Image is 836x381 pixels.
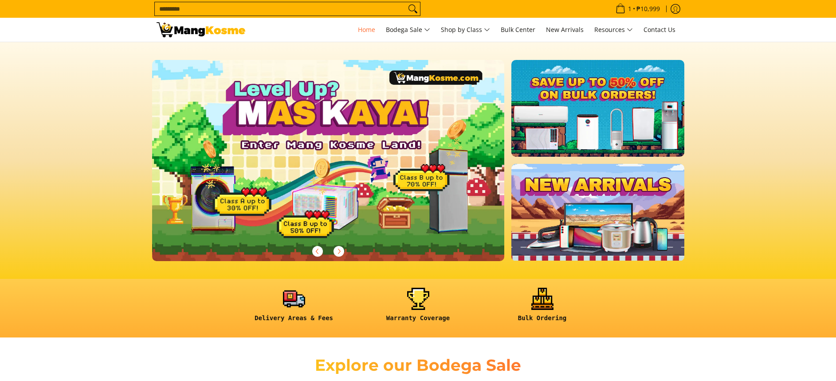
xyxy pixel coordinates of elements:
[361,288,476,329] a: <h6><strong>Warranty Coverage</strong></h6>
[590,18,637,42] a: Resources
[308,242,327,261] button: Previous
[290,355,547,375] h2: Explore our Bodega Sale
[546,25,584,34] span: New Arrivals
[386,24,430,36] span: Bodega Sale
[639,18,680,42] a: Contact Us
[501,25,535,34] span: Bulk Center
[353,18,380,42] a: Home
[496,18,540,42] a: Bulk Center
[613,4,663,14] span: •
[254,18,680,42] nav: Main Menu
[157,22,245,37] img: Mang Kosme: Your Home Appliances Warehouse Sale Partner!
[627,6,633,12] span: 1
[635,6,661,12] span: ₱10,999
[236,288,352,329] a: <h6><strong>Delivery Areas & Fees</strong></h6>
[542,18,588,42] a: New Arrivals
[485,288,600,329] a: <h6><strong>Bulk Ordering</strong></h6>
[358,25,375,34] span: Home
[406,2,420,16] button: Search
[441,24,490,36] span: Shop by Class
[152,60,505,261] img: Gaming desktop banner
[644,25,675,34] span: Contact Us
[594,24,633,36] span: Resources
[329,242,349,261] button: Next
[436,18,495,42] a: Shop by Class
[381,18,435,42] a: Bodega Sale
